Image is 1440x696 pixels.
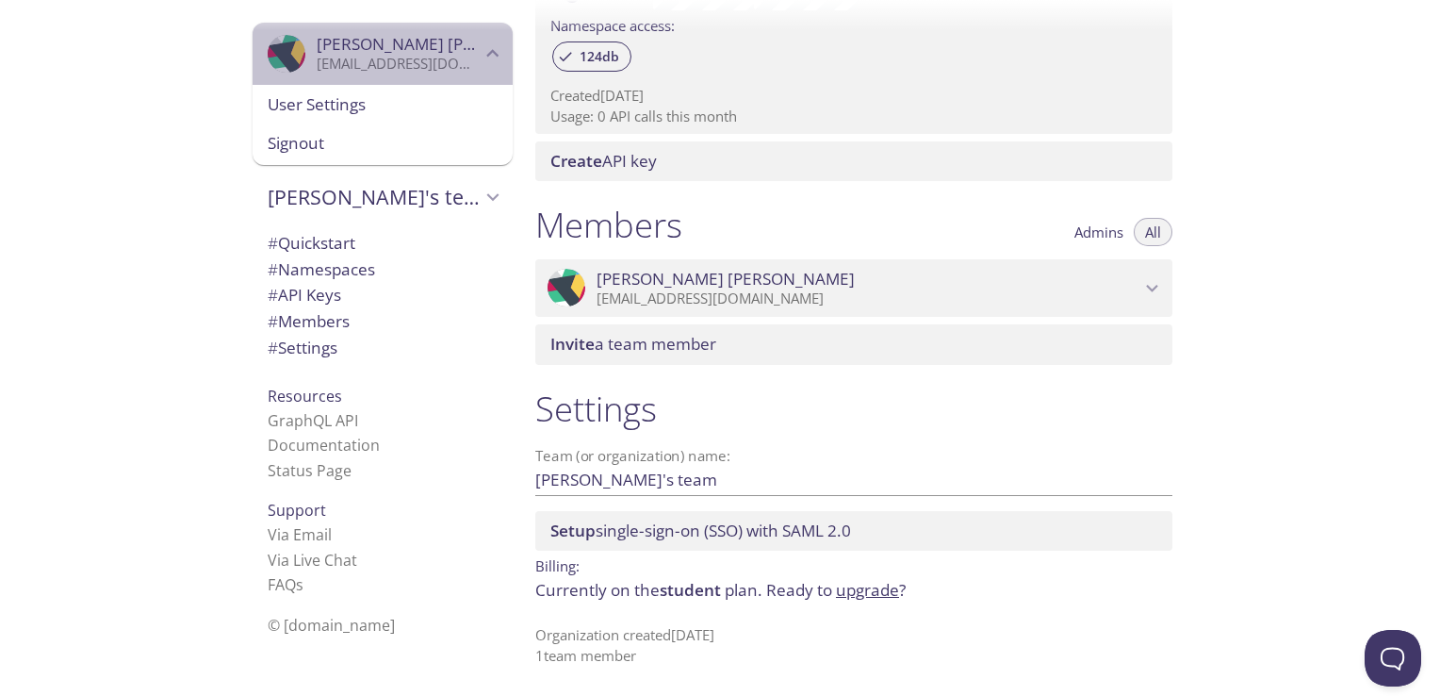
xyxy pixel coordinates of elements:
a: Via Email [268,524,332,545]
div: User Settings [253,85,513,124]
p: Usage: 0 API calls this month [550,107,1157,126]
span: Ready to ? [766,579,906,601]
span: single-sign-on (SSO) with SAML 2.0 [550,520,851,541]
div: 124db [552,41,631,72]
span: Resources [268,386,342,406]
span: Invite [550,333,595,355]
div: Invite a team member [535,324,1172,364]
span: # [268,232,278,254]
div: Setup SSO [535,511,1172,551]
iframe: Help Scout Beacon - Open [1365,630,1421,687]
div: Namespaces [253,257,513,283]
div: Members [253,308,513,335]
div: Quickstart [253,230,513,257]
span: [PERSON_NAME]'s team [268,184,481,210]
label: Team (or organization) name: [535,449,731,463]
span: [PERSON_NAME] [PERSON_NAME] [317,33,575,55]
h1: Members [535,204,682,246]
a: GraphQL API [268,410,358,431]
p: Billing: [535,551,1172,578]
span: Support [268,500,326,521]
span: a team member [550,333,716,355]
div: Arthur José [535,259,1172,318]
a: FAQ [268,574,303,595]
button: Admins [1063,218,1135,246]
a: Documentation [268,435,380,456]
div: Arthur's team [253,173,513,222]
div: Arthur José [253,23,513,85]
span: API key [550,150,657,172]
span: © [DOMAIN_NAME] [268,615,395,636]
a: Via Live Chat [268,550,357,571]
p: Created [DATE] [550,86,1157,106]
span: # [268,258,278,280]
div: Create API Key [535,141,1172,181]
span: # [268,284,278,306]
a: Status Page [268,460,352,481]
span: Settings [268,337,337,358]
span: Signout [268,131,498,156]
span: 124db [568,48,630,65]
span: # [268,310,278,332]
span: Namespaces [268,258,375,280]
p: [EMAIL_ADDRESS][DOMAIN_NAME] [317,55,481,74]
p: [EMAIL_ADDRESS][DOMAIN_NAME] [597,290,1140,308]
h1: Settings [535,388,1172,430]
span: Members [268,310,350,332]
span: # [268,337,278,358]
span: Setup [550,520,596,541]
p: Currently on the plan. [535,578,1172,603]
button: All [1134,218,1172,246]
div: Team Settings [253,335,513,361]
span: User Settings [268,92,498,117]
a: upgrade [836,579,899,601]
span: s [296,574,303,595]
span: API Keys [268,284,341,306]
span: student [660,579,721,601]
div: API Keys [253,282,513,308]
span: Create [550,150,602,172]
p: Organization created [DATE] 1 team member [535,625,1172,666]
div: Signout [253,124,513,165]
span: Quickstart [268,232,355,254]
span: [PERSON_NAME] [PERSON_NAME] [597,269,855,290]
